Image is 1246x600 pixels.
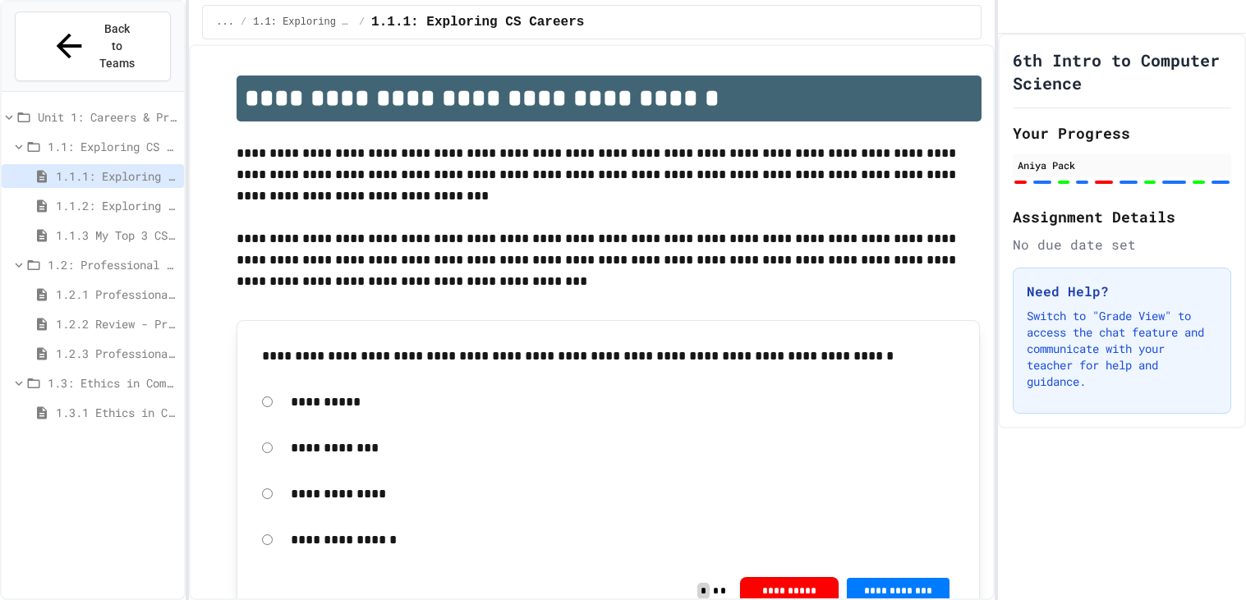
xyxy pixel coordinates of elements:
[1018,158,1226,172] div: Aniya Pack
[1027,308,1217,390] p: Switch to "Grade View" to access the chat feature and communicate with your teacher for help and ...
[56,167,177,185] span: 1.1.1: Exploring CS Careers
[56,227,177,244] span: 1.1.3 My Top 3 CS Careers!
[1013,235,1231,254] div: No due date set
[56,197,177,214] span: 1.1.2: Exploring CS Careers - Review
[241,16,246,29] span: /
[38,108,177,126] span: Unit 1: Careers & Professionalism
[48,256,177,273] span: 1.2: Professional Communication
[56,345,177,362] span: 1.2.3 Professional Communication Challenge
[15,11,171,81] button: Back to Teams
[98,21,136,72] span: Back to Teams
[371,12,584,32] span: 1.1.1: Exploring CS Careers
[1027,282,1217,301] h3: Need Help?
[1013,121,1231,144] h2: Your Progress
[1013,48,1231,94] h1: 6th Intro to Computer Science
[48,138,177,155] span: 1.1: Exploring CS Careers
[216,16,234,29] span: ...
[1013,205,1231,228] h2: Assignment Details
[56,286,177,303] span: 1.2.1 Professional Communication
[48,374,177,392] span: 1.3: Ethics in Computing
[253,16,352,29] span: 1.1: Exploring CS Careers
[56,404,177,421] span: 1.3.1 Ethics in Computer Science
[359,16,365,29] span: /
[56,315,177,332] span: 1.2.2 Review - Professional Communication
